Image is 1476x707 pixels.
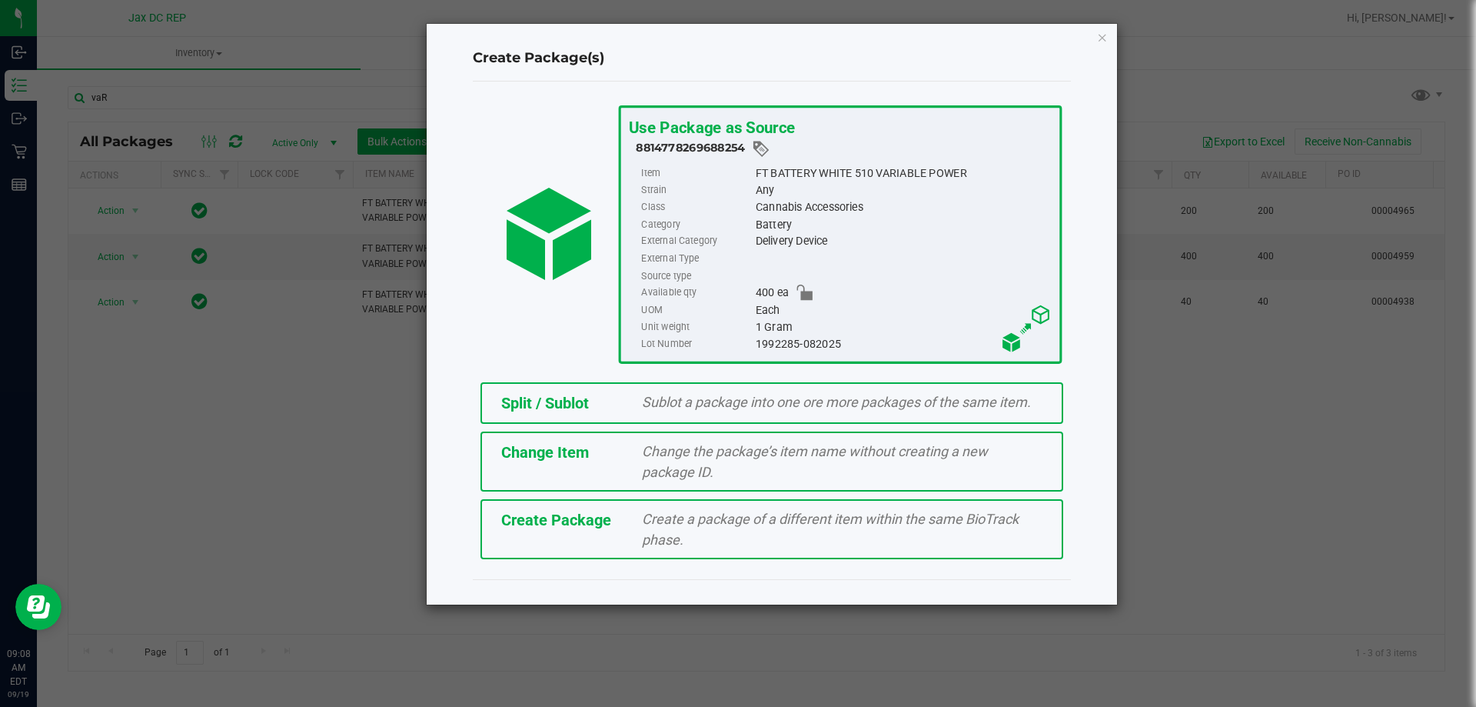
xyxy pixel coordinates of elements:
div: Battery [755,216,1051,233]
label: External Category [641,233,752,250]
label: Available qty [641,285,752,302]
span: 400 ea [755,285,788,302]
label: Lot Number [641,335,752,352]
label: Category [641,216,752,233]
label: Item [641,165,752,182]
label: Source type [641,268,752,285]
span: Use Package as Source [628,118,794,137]
div: 1992285-082025 [755,335,1051,352]
span: Sublot a package into one ore more packages of the same item. [642,394,1031,410]
div: FT BATTERY WHITE 510 VARIABLE POWER [755,165,1051,182]
label: UOM [641,302,752,318]
div: 8814778269688254 [636,139,1052,158]
label: Unit weight [641,318,752,335]
span: Change Item [501,443,589,462]
div: Each [755,302,1051,318]
div: Cannabis Accessories [755,199,1051,216]
iframe: Resource center [15,584,61,630]
div: Delivery Device [755,233,1051,250]
label: Class [641,199,752,216]
div: Any [755,182,1051,198]
div: 1 Gram [755,318,1051,335]
span: Split / Sublot [501,394,589,412]
label: External Type [641,250,752,267]
span: Change the package’s item name without creating a new package ID. [642,443,988,480]
label: Strain [641,182,752,198]
span: Create a package of a different item within the same BioTrack phase. [642,511,1019,548]
span: Create Package [501,511,611,529]
h4: Create Package(s) [473,48,1071,68]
